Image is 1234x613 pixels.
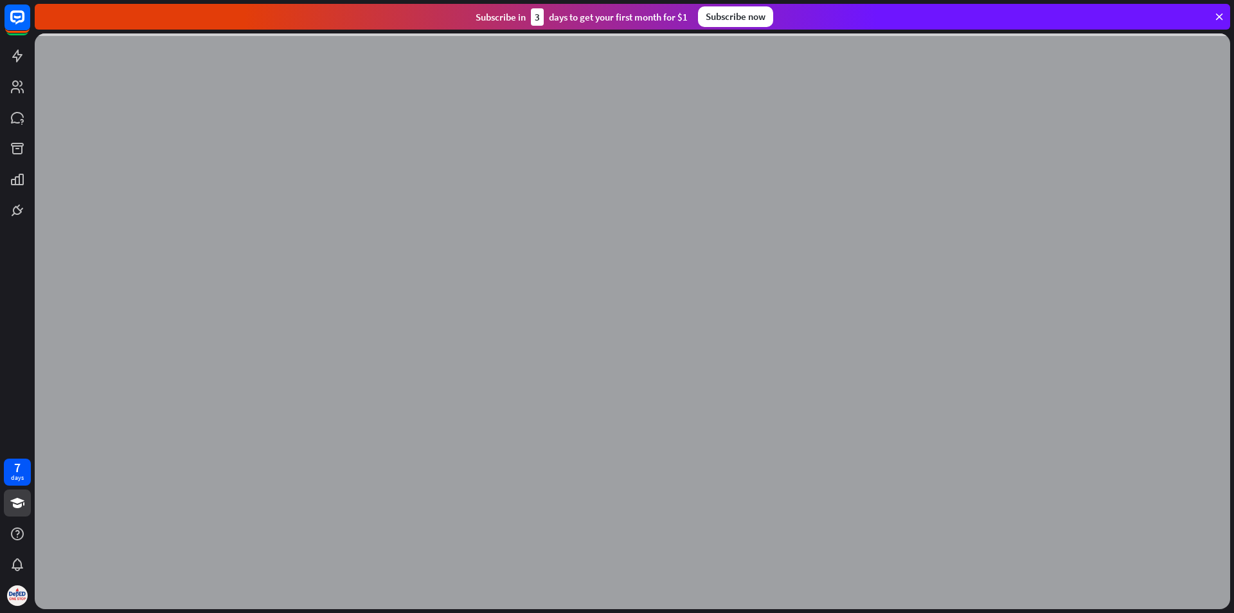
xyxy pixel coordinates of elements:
[698,6,773,27] div: Subscribe now
[11,473,24,482] div: days
[4,459,31,486] a: 7 days
[476,8,688,26] div: Subscribe in days to get your first month for $1
[531,8,544,26] div: 3
[14,462,21,473] div: 7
